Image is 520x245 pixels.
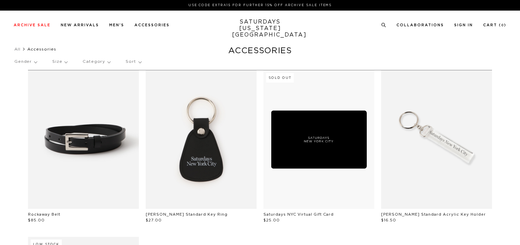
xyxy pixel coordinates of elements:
p: Sort [126,54,141,70]
a: SATURDAYS[US_STATE][GEOGRAPHIC_DATA] [232,19,288,38]
a: [PERSON_NAME] Standard Key Ring [146,213,228,216]
span: $85.00 [28,218,45,222]
p: Category [83,54,110,70]
p: Use Code EXTRA15 for Further 15% Off Archive Sale Items [16,3,504,8]
a: [PERSON_NAME] Standard Acrylic Key Holder [381,213,486,216]
span: $16.50 [381,218,396,222]
a: Accessories [134,23,170,27]
p: Gender [14,54,37,70]
a: Sign In [454,23,473,27]
a: New Arrivals [61,23,99,27]
a: Archive Sale [14,23,50,27]
a: Men's [109,23,124,27]
a: Collaborations [396,23,444,27]
span: $25.00 [263,218,280,222]
span: Accessories [27,47,56,51]
small: 0 [501,24,504,27]
a: Cart (0) [483,23,506,27]
a: All [14,47,20,51]
span: $27.00 [146,218,162,222]
p: Size [52,54,67,70]
div: Sold Out [266,73,294,83]
a: Saturdays NYC Virtual Gift Card [263,213,334,216]
a: Rockaway Belt [28,213,60,216]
